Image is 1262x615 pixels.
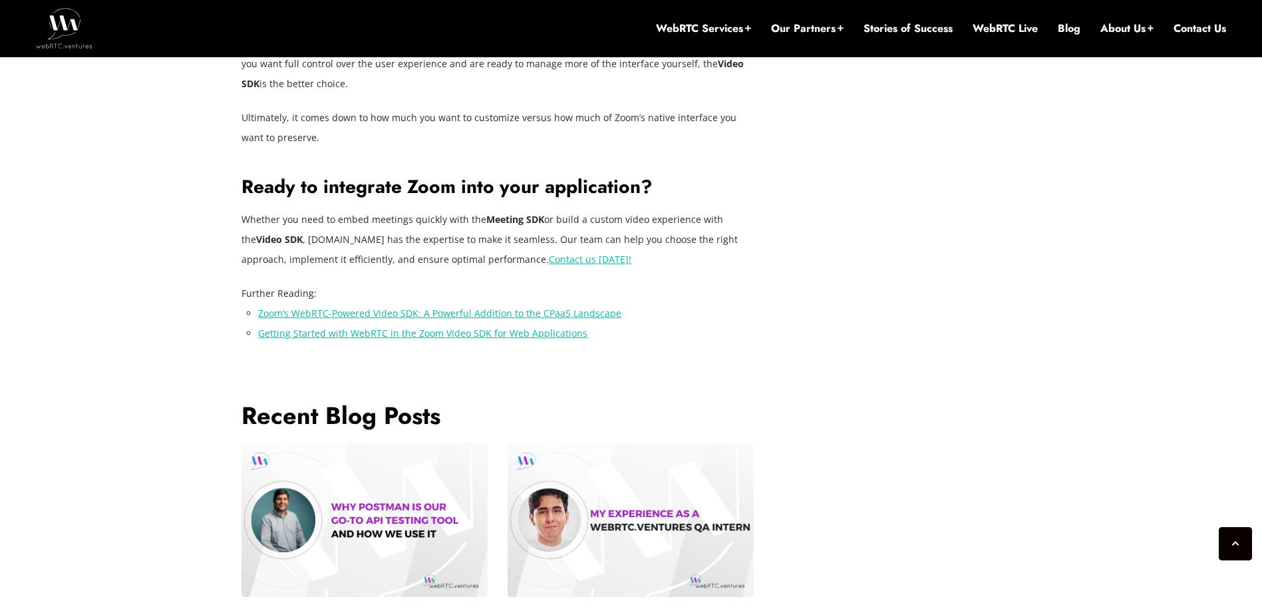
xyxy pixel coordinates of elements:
strong: Meeting SDK [486,213,544,226]
a: Blog [1058,21,1080,36]
a: About Us [1100,21,1154,36]
a: Getting Started with WebRTC in the Zoom Video SDK for Web Applications [258,327,587,339]
h3: Recent Blog Posts [241,401,754,430]
a: Zoom’s WebRTC-Powered Video SDK: A Powerful Addition to the CPaaS Landscape [258,307,621,319]
p: If your goal is to embed a Zoom meeting quickly and maintain the familiar UI, the is the way to g... [241,34,754,94]
p: Whether you need to embed meetings quickly with the or build a custom video experience with the ,... [241,210,754,270]
img: WebRTC.ventures [36,8,92,48]
a: Contact Us [1174,21,1226,36]
a: Contact us [DATE]! [549,253,631,266]
strong: Video SDK [256,233,303,246]
a: WebRTC Live [973,21,1038,36]
p: Ultimately, it comes down to how much you want to customize versus how much of Zoom’s native inte... [241,108,754,148]
h2: Ready to integrate Zoom into your application? [241,176,754,199]
a: WebRTC Services [656,21,751,36]
p: Further Reading: [241,284,754,304]
a: Stories of Success [864,21,953,36]
a: Our Partners [771,21,844,36]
